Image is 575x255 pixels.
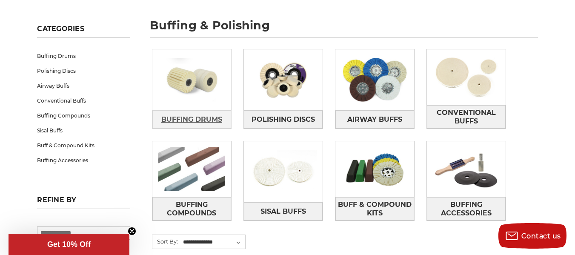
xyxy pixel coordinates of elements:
span: Buff & Compound Kits [336,198,414,221]
button: Close teaser [128,227,136,235]
a: Buffing Compounds [37,108,130,123]
a: Buffing Accessories [37,153,130,168]
h5: Categories [37,25,130,38]
span: Buffing Compounds [153,198,231,221]
img: Buffing Accessories [427,141,506,197]
a: Sisal Buffs [244,202,323,221]
div: Get 10% OffClose teaser [9,234,129,255]
label: Sort By: [152,235,178,248]
a: Airway Buffs [335,110,414,129]
img: Buffing Compounds [152,141,231,197]
img: Conventional Buffs [427,49,506,105]
img: Buffing Drums [152,52,231,108]
img: Polishing Discs [244,52,323,108]
a: Polishing Discs [244,110,323,129]
img: Buff & Compound Kits [335,141,414,197]
a: Polishing Discs [37,63,130,78]
span: Conventional Buffs [427,106,505,129]
a: Sisal Buffs [37,123,130,138]
a: Buffing Drums [37,49,130,63]
span: Polishing Discs [252,112,315,127]
h5: Refine by [37,196,130,209]
img: Airway Buffs [335,52,414,108]
a: Buffing Drums [152,110,231,129]
a: Buff & Compound Kits [335,197,414,221]
a: Conventional Buffs [427,105,506,129]
select: Sort By: [182,236,245,249]
h1: buffing & polishing [150,20,538,38]
img: Sisal Buffs [244,144,323,200]
a: Buffing Accessories [427,197,506,221]
button: Contact us [498,223,566,249]
span: Get 10% Off [47,240,91,249]
span: Contact us [521,232,561,240]
span: Sisal Buffs [260,204,306,219]
a: Conventional Buffs [37,93,130,108]
span: Airway Buffs [347,112,402,127]
a: Buff & Compound Kits [37,138,130,153]
span: Buffing Drums [161,112,222,127]
a: Buffing Compounds [152,197,231,221]
a: Airway Buffs [37,78,130,93]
